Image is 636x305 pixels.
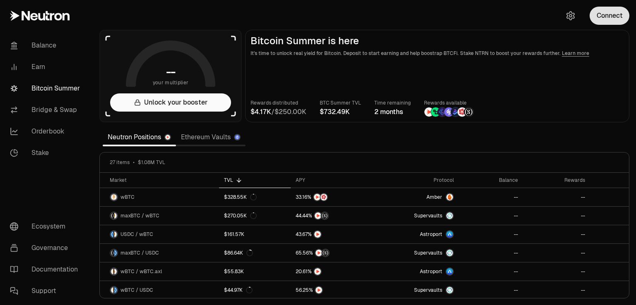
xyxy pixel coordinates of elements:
[224,250,253,256] div: $86.64K
[296,286,370,294] button: NTRN
[111,212,113,219] img: maxBTC Logo
[414,250,442,256] span: Supervaults
[314,231,321,238] img: NTRN
[321,212,328,219] img: Structured Points
[114,212,117,219] img: wBTC Logo
[414,212,442,219] span: Supervaults
[296,212,370,220] button: NTRNStructured Points
[111,287,113,293] img: wBTC Logo
[296,193,370,201] button: NTRNMars Fragments
[100,225,219,243] a: USDC LogowBTC LogoUSDC / wBTC
[444,107,453,117] img: Solv Points
[562,50,589,57] a: Learn more
[114,287,117,293] img: USDC Logo
[3,216,89,237] a: Ecosystem
[100,188,219,206] a: wBTC LogowBTC
[111,194,117,200] img: wBTC Logo
[459,262,523,281] a: --
[3,78,89,99] a: Bitcoin Summer
[219,225,291,243] a: $161.57K
[420,268,442,275] span: Astroport
[315,212,321,219] img: NTRN
[100,281,219,299] a: wBTC LogoUSDC LogowBTC / USDC
[314,268,321,275] img: NTRN
[322,250,329,256] img: Structured Points
[375,207,459,225] a: SupervaultsSupervaults
[100,244,219,262] a: maxBTC LogoUSDC LogomaxBTC / USDC
[251,99,306,107] p: Rewards distributed
[320,99,361,107] p: BTC Summer TVL
[296,177,370,183] div: APY
[224,212,257,219] div: $270.05K
[3,121,89,142] a: Orderbook
[458,107,467,117] img: Mars Fragments
[176,129,246,145] a: Ethereum Vaults
[3,35,89,56] a: Balance
[291,281,375,299] a: NTRN
[165,135,170,140] img: Neutron Logo
[291,188,375,206] a: NTRNMars Fragments
[375,281,459,299] a: SupervaultsSupervaults
[219,188,291,206] a: $328.55K
[320,194,327,200] img: Mars Fragments
[153,79,189,87] span: your multiplier
[446,287,453,293] img: Supervaults
[120,231,153,238] span: USDC / wBTC
[431,107,440,117] img: Lombard Lux
[3,237,89,259] a: Governance
[291,244,375,262] a: NTRNStructured Points
[459,281,523,299] a: --
[103,129,176,145] a: Neutron Positions
[446,250,453,256] img: Supervaults
[111,268,113,275] img: wBTC Logo
[3,56,89,78] a: Earn
[375,262,459,281] a: Astroport
[451,107,460,117] img: Bedrock Diamonds
[120,194,135,200] span: wBTC
[314,194,320,200] img: NTRN
[420,231,442,238] span: Astroport
[523,225,590,243] a: --
[224,287,253,293] div: $44.97K
[291,262,375,281] a: NTRN
[528,177,585,183] div: Rewards
[110,177,214,183] div: Market
[111,231,113,238] img: USDC Logo
[375,244,459,262] a: SupervaultsSupervaults
[219,281,291,299] a: $44.97K
[251,35,624,47] h2: Bitcoin Summer is here
[111,250,113,256] img: maxBTC Logo
[224,194,257,200] div: $328.55K
[523,207,590,225] a: --
[414,287,442,293] span: Supervaults
[459,244,523,262] a: --
[219,244,291,262] a: $86.64K
[3,142,89,164] a: Stake
[424,107,434,117] img: NTRN
[224,268,244,275] div: $55.83K
[446,212,453,219] img: Supervaults
[219,262,291,281] a: $55.83K
[438,107,447,117] img: EtherFi Points
[459,207,523,225] a: --
[114,250,117,256] img: USDC Logo
[291,225,375,243] a: NTRN
[224,177,286,183] div: TVL
[446,194,453,200] img: Amber
[120,212,159,219] span: maxBTC / wBTC
[251,107,306,117] div: /
[374,99,411,107] p: Time remaining
[590,7,629,25] button: Connect
[523,244,590,262] a: --
[120,250,159,256] span: maxBTC / USDC
[3,99,89,121] a: Bridge & Swap
[219,207,291,225] a: $270.05K
[3,259,89,280] a: Documentation
[138,159,165,166] span: $1.08M TVL
[110,93,231,112] button: Unlock your booster
[114,231,117,238] img: wBTC Logo
[251,49,624,57] p: It's time to unlock real yield for Bitcoin. Deposit to start earning and help boostrap BTCFi. Sta...
[459,225,523,243] a: --
[224,231,244,238] div: $161.57K
[291,207,375,225] a: NTRNStructured Points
